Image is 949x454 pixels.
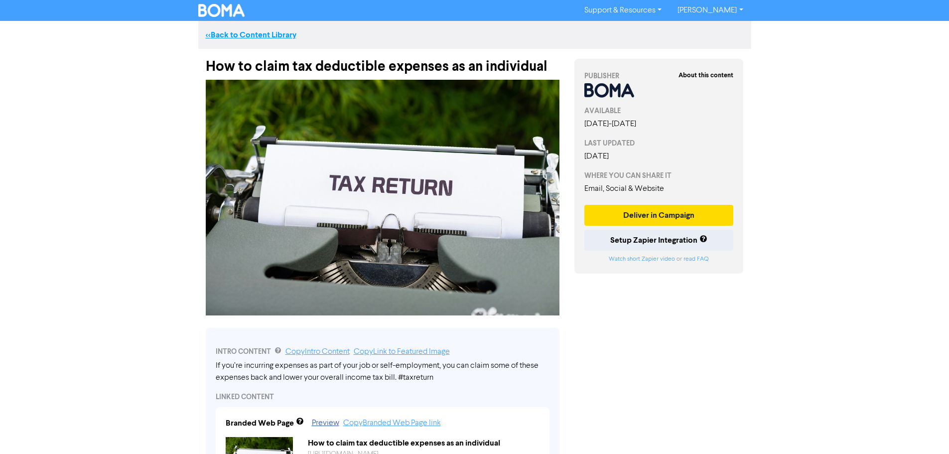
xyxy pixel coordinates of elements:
a: Copy Intro Content [285,348,350,356]
div: [DATE] - [DATE] [584,118,734,130]
div: [DATE] [584,151,734,162]
div: AVAILABLE [584,106,734,116]
a: read FAQ [683,256,708,262]
a: Watch short Zapier video [609,256,675,262]
button: Setup Zapier Integration [584,230,734,251]
div: How to claim tax deductible expenses as an individual [300,437,547,449]
div: Branded Web Page [226,417,294,429]
div: PUBLISHER [584,71,734,81]
div: LINKED CONTENT [216,392,549,402]
div: If you’re incurring expenses as part of your job or self-employment, you can claim some of these ... [216,360,549,384]
div: or [584,255,734,264]
iframe: Chat Widget [824,346,949,454]
strong: About this content [678,71,733,79]
a: [PERSON_NAME] [670,2,751,18]
div: WHERE YOU CAN SHARE IT [584,170,734,181]
button: Deliver in Campaign [584,205,734,226]
div: How to claim tax deductible expenses as an individual [206,49,559,75]
a: Copy Link to Featured Image [354,348,450,356]
div: LAST UPDATED [584,138,734,149]
a: Copy Branded Web Page link [343,419,441,427]
img: BOMA Logo [198,4,245,17]
div: INTRO CONTENT [216,346,549,358]
div: Email, Social & Website [584,183,734,195]
a: Preview [312,419,339,427]
a: <<Back to Content Library [206,30,296,40]
a: Support & Resources [576,2,670,18]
